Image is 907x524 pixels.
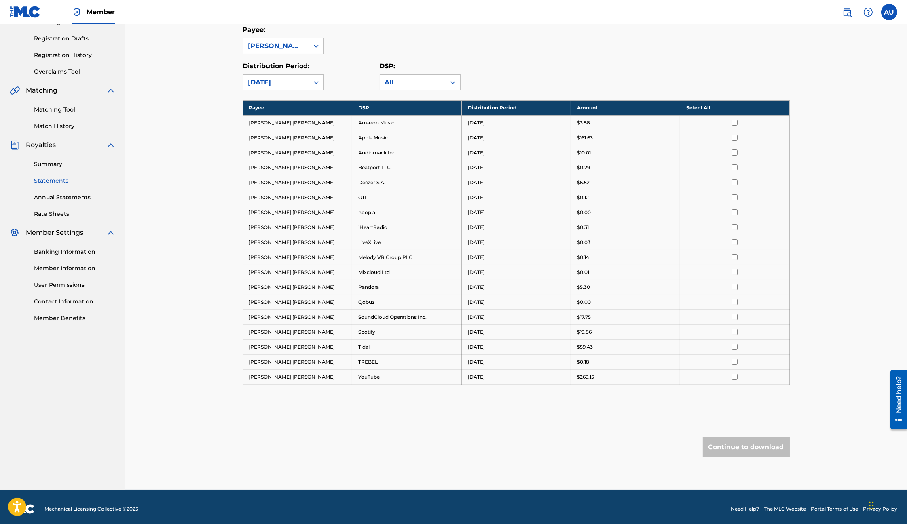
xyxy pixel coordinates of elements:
p: $0.14 [577,254,589,261]
p: $0.18 [577,358,589,366]
p: $0.12 [577,194,589,201]
td: Beatport LLC [352,160,461,175]
td: [PERSON_NAME] [PERSON_NAME] [243,369,352,384]
th: Amount [571,100,680,115]
img: expand [106,228,116,238]
td: [PERSON_NAME] [PERSON_NAME] [243,115,352,130]
p: $3.58 [577,119,590,126]
a: Member Benefits [34,314,116,322]
p: $269.15 [577,373,594,381]
iframe: Chat Widget [867,485,907,524]
p: $0.00 [577,299,591,306]
td: iHeartRadio [352,220,461,235]
td: [DATE] [461,205,571,220]
td: Apple Music [352,130,461,145]
div: All [385,78,441,87]
td: Amazon Music [352,115,461,130]
td: [DATE] [461,235,571,250]
a: Public Search [839,4,855,20]
td: [PERSON_NAME] [PERSON_NAME] [243,205,352,220]
td: [DATE] [461,115,571,130]
td: Mixcloud Ltd [352,265,461,280]
a: Registration History [34,51,116,59]
a: Contact Information [34,297,116,306]
td: [DATE] [461,130,571,145]
td: [DATE] [461,280,571,295]
td: Tidal [352,339,461,354]
div: Drag [869,493,874,518]
td: [PERSON_NAME] [PERSON_NAME] [243,339,352,354]
img: help [863,7,873,17]
img: Royalties [10,140,19,150]
td: [PERSON_NAME] [PERSON_NAME] [243,250,352,265]
a: Overclaims Tool [34,67,116,76]
a: Annual Statements [34,193,116,202]
div: [PERSON_NAME] [PERSON_NAME] [248,41,304,51]
td: Melody VR Group PLC [352,250,461,265]
p: $0.31 [577,224,589,231]
p: $161.63 [577,134,593,141]
td: [PERSON_NAME] [PERSON_NAME] [243,265,352,280]
td: [PERSON_NAME] [PERSON_NAME] [243,309,352,324]
td: [DATE] [461,324,571,339]
td: [PERSON_NAME] [PERSON_NAME] [243,175,352,190]
a: Registration Drafts [34,34,116,43]
img: Matching [10,86,20,95]
td: [DATE] [461,339,571,354]
img: MLC Logo [10,6,41,18]
span: Royalties [26,140,56,150]
td: [PERSON_NAME] [PERSON_NAME] [243,280,352,295]
iframe: Resource Center [884,367,907,432]
span: Mechanical Licensing Collective © 2025 [44,505,138,513]
label: DSP: [380,62,395,70]
td: [DATE] [461,354,571,369]
td: [PERSON_NAME] [PERSON_NAME] [243,160,352,175]
td: hoopla [352,205,461,220]
a: The MLC Website [764,505,806,513]
label: Payee: [243,26,266,34]
img: Top Rightsholder [72,7,82,17]
td: YouTube [352,369,461,384]
a: Portal Terms of Use [811,505,858,513]
td: Deezer S.A. [352,175,461,190]
p: $6.52 [577,179,590,186]
p: $0.03 [577,239,590,246]
td: [PERSON_NAME] [PERSON_NAME] [243,220,352,235]
td: [PERSON_NAME] [PERSON_NAME] [243,354,352,369]
p: $0.00 [577,209,591,216]
img: expand [106,86,116,95]
a: Statements [34,177,116,185]
p: $5.30 [577,284,590,291]
td: Audiomack Inc. [352,145,461,160]
div: Help [860,4,876,20]
td: Qobuz [352,295,461,309]
p: $17.75 [577,314,591,321]
div: [DATE] [248,78,304,87]
td: TREBEL [352,354,461,369]
td: [PERSON_NAME] [PERSON_NAME] [243,190,352,205]
img: search [842,7,852,17]
th: Distribution Period [461,100,571,115]
td: [DATE] [461,175,571,190]
td: [PERSON_NAME] [PERSON_NAME] [243,324,352,339]
th: Payee [243,100,352,115]
td: Spotify [352,324,461,339]
label: Distribution Period: [243,62,310,70]
a: Banking Information [34,248,116,256]
span: Member Settings [26,228,83,238]
a: Match History [34,122,116,130]
td: [PERSON_NAME] [PERSON_NAME] [243,295,352,309]
th: Select All [680,100,789,115]
p: $19.86 [577,328,592,336]
td: [DATE] [461,309,571,324]
a: Privacy Policy [863,505,897,513]
p: $59.43 [577,343,593,351]
td: GTL [352,190,461,205]
td: [DATE] [461,145,571,160]
div: User Menu [881,4,897,20]
td: [DATE] [461,160,571,175]
span: Matching [26,86,57,95]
